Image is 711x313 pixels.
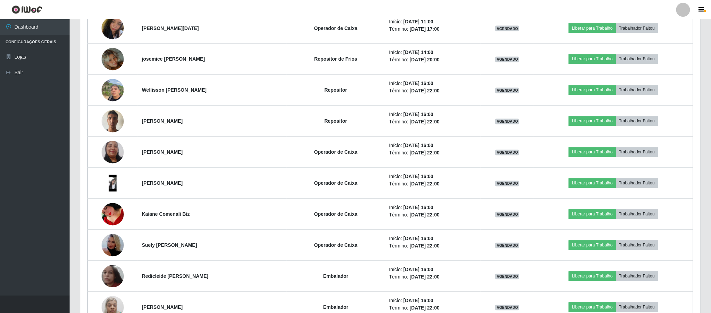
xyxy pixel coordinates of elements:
li: Início: [389,18,477,25]
strong: [PERSON_NAME] [142,150,183,155]
button: Liberar para Trabalho [569,147,616,157]
img: 1729826857930.jpeg [102,265,124,288]
button: Trabalhador Faltou [616,303,658,312]
button: Liberar para Trabalho [569,85,616,95]
button: Liberar para Trabalho [569,116,616,126]
li: Início: [389,204,477,212]
time: [DATE] 14:00 [404,50,433,55]
li: Término: [389,212,477,219]
img: 1737905263534.jpeg [102,14,124,43]
time: [DATE] 22:00 [410,88,440,94]
button: Trabalhador Faltou [616,147,658,157]
span: AGENDADO [495,274,520,280]
li: Término: [389,87,477,95]
strong: Operador de Caixa [314,181,358,186]
button: Trabalhador Faltou [616,272,658,281]
span: AGENDADO [495,181,520,186]
time: [DATE] 16:00 [404,174,433,180]
time: [DATE] 16:00 [404,298,433,304]
span: AGENDADO [495,88,520,93]
li: Início: [389,235,477,243]
button: Trabalhador Faltou [616,241,658,250]
time: [DATE] 17:00 [410,26,440,32]
time: [DATE] 16:00 [404,112,433,117]
strong: Operador de Caixa [314,243,358,248]
button: Trabalhador Faltou [616,209,658,219]
strong: Operador de Caixa [314,150,358,155]
strong: [PERSON_NAME] [142,305,183,310]
li: Início: [389,297,477,305]
button: Liberar para Trabalho [569,303,616,312]
strong: josemice [PERSON_NAME] [142,56,205,62]
strong: Suely [PERSON_NAME] [142,243,197,248]
time: [DATE] 22:00 [410,212,440,218]
img: CoreUI Logo [11,5,42,14]
span: AGENDADO [495,243,520,249]
span: AGENDADO [495,305,520,311]
strong: [PERSON_NAME] [142,119,183,124]
button: Liberar para Trabalho [569,241,616,250]
time: [DATE] 20:00 [410,57,440,63]
li: Término: [389,25,477,33]
img: 1741957735844.jpeg [102,75,124,105]
time: [DATE] 16:00 [404,205,433,211]
time: [DATE] 22:00 [410,274,440,280]
li: Início: [389,49,477,56]
strong: Repositor [325,119,347,124]
strong: [PERSON_NAME][DATE] [142,25,199,31]
li: Início: [389,173,477,181]
strong: Redicleide [PERSON_NAME] [142,274,208,279]
span: AGENDADO [495,57,520,62]
img: 1741955562946.jpeg [102,39,124,79]
time: [DATE] 16:00 [404,267,433,273]
strong: Operador de Caixa [314,25,358,31]
li: Início: [389,80,477,87]
strong: Embalador [323,274,348,279]
button: Trabalhador Faltou [616,23,658,33]
time: [DATE] 11:00 [404,19,433,24]
strong: Repositor [325,87,347,93]
span: AGENDADO [495,26,520,31]
li: Início: [389,266,477,274]
button: Trabalhador Faltou [616,178,658,188]
li: Término: [389,150,477,157]
li: Término: [389,274,477,281]
time: [DATE] 22:00 [410,119,440,125]
time: [DATE] 16:00 [404,236,433,242]
time: [DATE] 22:00 [410,243,440,249]
time: [DATE] 22:00 [410,150,440,156]
span: AGENDADO [495,212,520,217]
img: 1750016209481.jpeg [102,106,124,136]
img: 1748055725506.jpeg [102,196,124,232]
button: Liberar para Trabalho [569,209,616,219]
strong: Kaiane Comenali Biz [142,212,190,217]
time: [DATE] 16:00 [404,143,433,148]
strong: Wellisson [PERSON_NAME] [142,87,207,93]
time: [DATE] 22:00 [410,305,440,311]
li: Início: [389,111,477,119]
strong: [PERSON_NAME] [142,181,183,186]
li: Início: [389,142,477,150]
img: 1752965454112.jpeg [102,226,124,265]
span: AGENDADO [495,119,520,124]
strong: Embalador [323,305,348,310]
button: Liberar para Trabalho [569,23,616,33]
button: Trabalhador Faltou [616,85,658,95]
li: Término: [389,119,477,126]
button: Trabalhador Faltou [616,116,658,126]
strong: Repositor de Frios [314,56,357,62]
time: [DATE] 22:00 [410,181,440,187]
img: 1701346720849.jpeg [102,129,124,176]
button: Liberar para Trabalho [569,54,616,64]
button: Trabalhador Faltou [616,54,658,64]
button: Liberar para Trabalho [569,178,616,188]
span: AGENDADO [495,150,520,155]
strong: Operador de Caixa [314,212,358,217]
li: Término: [389,181,477,188]
li: Término: [389,305,477,312]
button: Liberar para Trabalho [569,272,616,281]
li: Término: [389,243,477,250]
time: [DATE] 16:00 [404,81,433,86]
li: Término: [389,56,477,64]
img: 1737655206181.jpeg [102,175,124,192]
